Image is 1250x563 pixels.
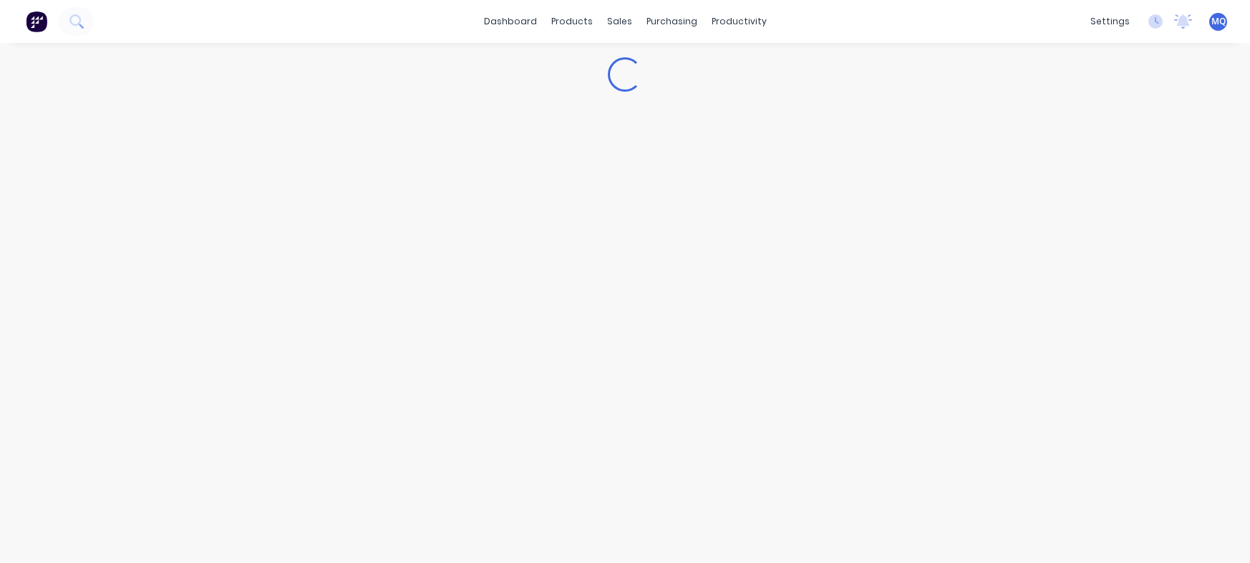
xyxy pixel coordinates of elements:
[1083,11,1137,32] div: settings
[477,11,544,32] a: dashboard
[26,11,47,32] img: Factory
[544,11,600,32] div: products
[639,11,704,32] div: purchasing
[704,11,774,32] div: productivity
[600,11,639,32] div: sales
[1211,15,1226,28] span: MQ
